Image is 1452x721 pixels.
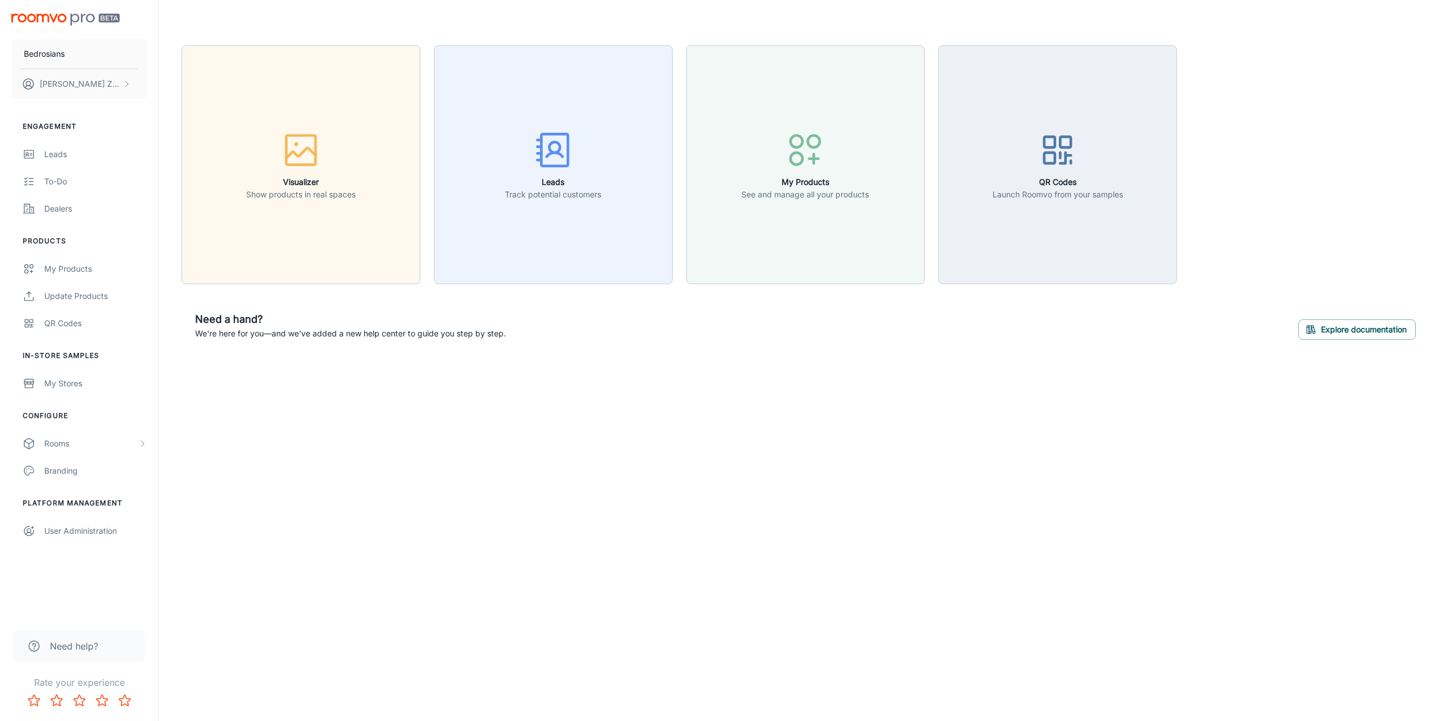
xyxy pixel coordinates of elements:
p: We're here for you—and we've added a new help center to guide you step by step. [195,327,506,340]
div: My Products [44,263,147,275]
div: Update Products [44,290,147,302]
div: Dealers [44,203,147,215]
p: [PERSON_NAME] Zhenikhov [40,78,120,90]
a: QR CodesLaunch Roomvo from your samples [938,158,1177,170]
div: QR Codes [44,317,147,330]
div: Leads [44,148,147,161]
a: My ProductsSee and manage all your products [686,158,925,170]
div: To-do [44,175,147,188]
button: Bedrosians [11,39,147,69]
h6: Need a hand? [195,311,506,327]
button: LeadsTrack potential customers [434,45,673,284]
h6: QR Codes [993,176,1123,188]
button: Explore documentation [1298,319,1416,340]
p: Launch Roomvo from your samples [993,188,1123,201]
h6: Visualizer [246,176,356,188]
h6: My Products [741,176,869,188]
p: Bedrosians [24,48,65,60]
h6: Leads [505,176,601,188]
p: See and manage all your products [741,188,869,201]
button: VisualizerShow products in real spaces [181,45,420,284]
button: [PERSON_NAME] Zhenikhov [11,69,147,99]
button: QR CodesLaunch Roomvo from your samples [938,45,1177,284]
a: LeadsTrack potential customers [434,158,673,170]
a: Explore documentation [1298,323,1416,334]
button: My ProductsSee and manage all your products [686,45,925,284]
p: Show products in real spaces [246,188,356,201]
img: Roomvo PRO Beta [11,14,120,26]
p: Track potential customers [505,188,601,201]
div: My Stores [44,377,147,390]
